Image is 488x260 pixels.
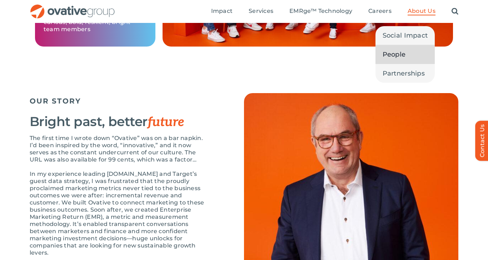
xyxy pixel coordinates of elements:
a: Careers [368,8,392,15]
a: Impact [211,8,233,15]
a: Search [452,8,458,15]
span: People [383,49,406,59]
p: The first time I wrote down “Ovative” was on a bar napkin. I’d been inspired by the word, “innova... [30,135,208,163]
a: About Us [408,8,435,15]
a: Social Impact [375,26,435,45]
a: Partnerships [375,64,435,83]
h5: OUR STORY [30,97,208,105]
a: Services [249,8,273,15]
span: Social Impact [383,30,428,40]
span: Partnerships [383,68,425,78]
h3: Bright past, better [30,114,208,129]
a: OG_Full_horizontal_RGB [30,4,115,10]
p: curious, bold, resilient, bright team members [44,19,147,33]
a: People [375,45,435,64]
p: In my experience leading [DOMAIN_NAME] and Target’s guest data strategy, I was frustrated that th... [30,170,208,256]
span: future [148,114,184,130]
a: EMRge™ Technology [289,8,352,15]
